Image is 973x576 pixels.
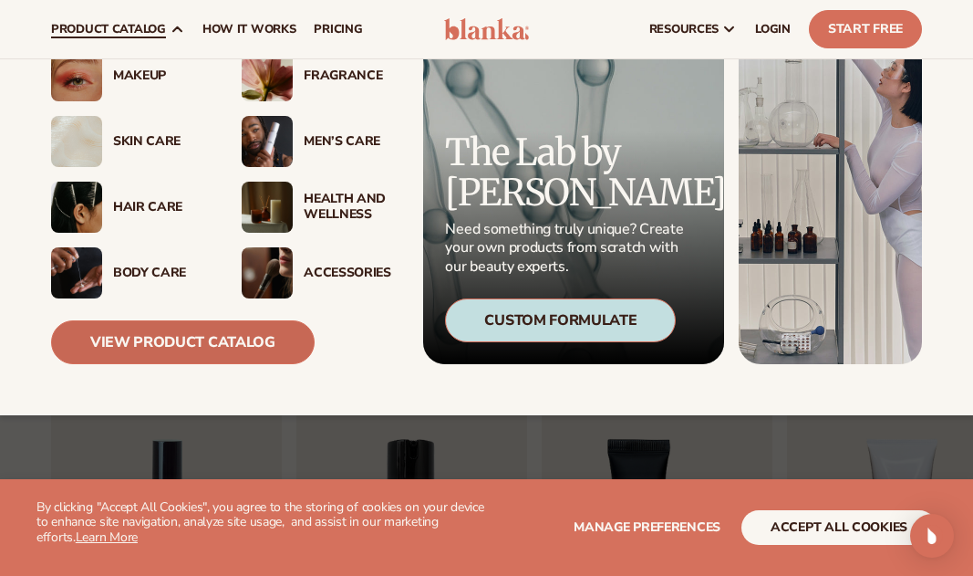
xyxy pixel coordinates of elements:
[314,22,362,37] span: pricing
[574,510,720,545] button: Manage preferences
[51,50,102,101] img: Female with glitter eye makeup.
[242,50,293,101] img: Pink blooming flower.
[242,182,293,233] img: Candles and incense on table.
[242,116,396,167] a: Male holding moisturizer bottle. Men’s Care
[113,134,205,150] div: Skin Care
[649,22,719,37] span: resources
[445,298,676,342] div: Custom Formulate
[51,320,315,364] a: View Product Catalog
[910,514,954,558] div: Open Intercom Messenger
[445,220,701,277] p: Need something truly unique? Create your own products from scratch with our beauty experts.
[242,247,396,298] a: Female with makeup brush. Accessories
[51,182,102,233] img: Female hair pulled back with clips.
[242,182,396,233] a: Candles and incense on table. Health And Wellness
[444,18,529,40] img: logo
[51,247,102,298] img: Male hand applying moisturizer.
[304,68,396,84] div: Fragrance
[242,247,293,298] img: Female with makeup brush.
[76,529,138,546] a: Learn More
[755,22,791,37] span: LOGIN
[304,134,396,150] div: Men’s Care
[51,22,166,37] span: product catalog
[51,116,205,167] a: Cream moisturizer swatch. Skin Care
[242,50,396,101] a: Pink blooming flower. Fragrance
[113,266,205,281] div: Body Care
[304,266,396,281] div: Accessories
[113,200,205,215] div: Hair Care
[113,68,205,84] div: Makeup
[242,116,293,167] img: Male holding moisturizer bottle.
[741,510,937,545] button: accept all cookies
[51,50,205,101] a: Female with glitter eye makeup. Makeup
[51,247,205,298] a: Male hand applying moisturizer. Body Care
[202,22,296,37] span: How It Works
[445,132,701,213] p: The Lab by [PERSON_NAME]
[36,500,487,546] p: By clicking "Accept All Cookies", you agree to the storing of cookies on your device to enhance s...
[304,192,396,223] div: Health And Wellness
[51,182,205,233] a: Female hair pulled back with clips. Hair Care
[51,116,102,167] img: Cream moisturizer swatch.
[574,518,720,536] span: Manage preferences
[809,10,922,48] a: Start Free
